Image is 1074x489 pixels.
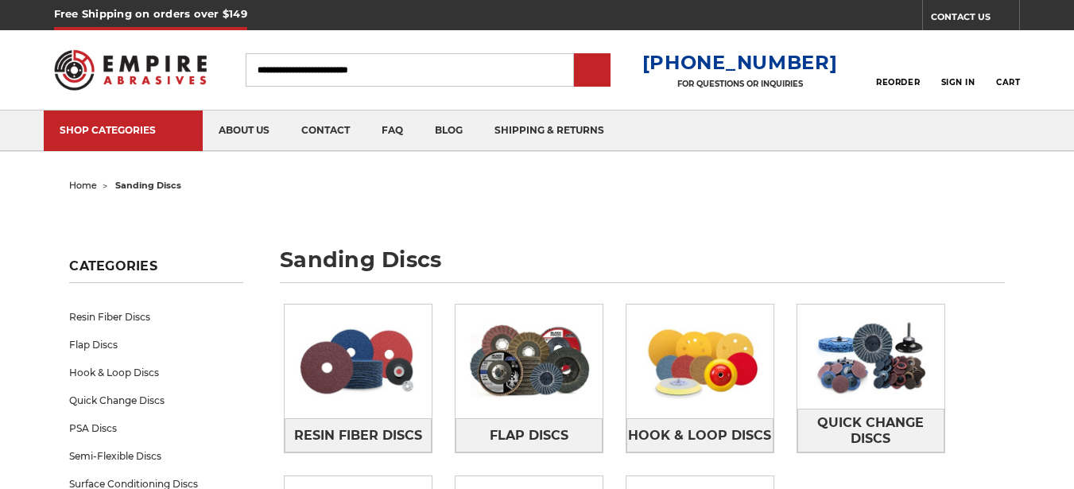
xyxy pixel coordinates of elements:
span: Resin Fiber Discs [294,422,422,449]
a: Semi-Flexible Discs [69,442,242,470]
a: Flap Discs [456,418,603,452]
a: Flap Discs [69,331,242,359]
img: Quick Change Discs [797,305,944,409]
h1: sanding discs [280,249,1005,283]
a: Hook & Loop Discs [626,418,774,452]
h5: Categories [69,258,242,283]
a: faq [366,111,419,151]
a: PSA Discs [69,414,242,442]
span: Hook & Loop Discs [628,422,771,449]
img: Empire Abrasives [54,40,207,99]
img: Hook & Loop Discs [626,309,774,413]
span: sanding discs [115,180,181,191]
a: Reorder [876,52,920,87]
a: about us [203,111,285,151]
a: Resin Fiber Discs [69,303,242,331]
a: home [69,180,97,191]
span: Quick Change Discs [798,409,944,452]
p: FOR QUESTIONS OR INQUIRIES [642,79,838,89]
a: CONTACT US [931,8,1019,30]
input: Submit [576,55,608,87]
span: Sign In [941,77,975,87]
span: Reorder [876,77,920,87]
a: Hook & Loop Discs [69,359,242,386]
a: shipping & returns [479,111,620,151]
a: blog [419,111,479,151]
a: Resin Fiber Discs [285,418,432,452]
a: Cart [996,52,1020,87]
a: [PHONE_NUMBER] [642,51,838,74]
a: Quick Change Discs [69,386,242,414]
img: Resin Fiber Discs [285,309,432,413]
a: Quick Change Discs [797,409,944,452]
span: Flap Discs [490,422,568,449]
img: Flap Discs [456,309,603,413]
div: SHOP CATEGORIES [60,124,187,136]
a: contact [285,111,366,151]
span: Cart [996,77,1020,87]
